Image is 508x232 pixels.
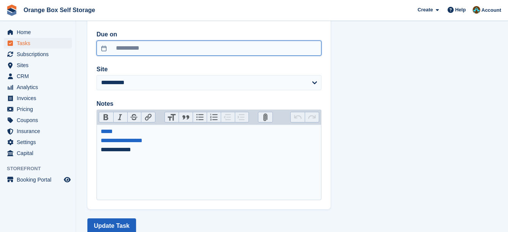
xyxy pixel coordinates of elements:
span: Help [455,6,466,14]
a: menu [4,137,72,147]
a: Orange Box Self Storage [21,4,98,16]
button: Bold [99,112,113,122]
span: Analytics [17,82,62,92]
a: menu [4,115,72,125]
a: menu [4,60,72,71]
span: Home [17,27,62,38]
button: Redo [305,112,319,122]
span: Capital [17,148,62,158]
a: menu [4,126,72,136]
span: Insurance [17,126,62,136]
span: Invoices [17,93,62,103]
span: Subscriptions [17,49,62,60]
label: Notes [97,99,321,108]
a: menu [4,49,72,60]
button: Attach Files [258,112,272,122]
img: Mike [473,6,480,14]
span: Sites [17,60,62,71]
button: Bullets [193,112,207,122]
a: Preview store [63,175,72,184]
a: menu [4,38,72,49]
a: menu [4,104,72,114]
a: menu [4,93,72,103]
img: stora-icon-8386f47178a22dfd0bd8f6a31ec36ba5ce8667c1dd55bd0f319d3a0aa187defe.svg [6,5,17,16]
a: menu [4,82,72,92]
span: Booking Portal [17,174,62,185]
span: Settings [17,137,62,147]
label: Due on [97,30,321,39]
a: menu [4,148,72,158]
a: menu [4,174,72,185]
span: Account [481,6,501,14]
button: Heading [165,112,179,122]
span: Pricing [17,104,62,114]
a: menu [4,27,72,38]
button: Strikethrough [127,112,141,122]
button: Link [141,112,155,122]
button: Quote [179,112,193,122]
button: Undo [291,112,305,122]
label: Site [97,65,321,74]
button: Numbers [207,112,221,122]
span: Coupons [17,115,62,125]
button: Increase Level [235,112,249,122]
span: CRM [17,71,62,82]
a: menu [4,71,72,82]
span: Tasks [17,38,62,49]
button: Decrease Level [221,112,235,122]
span: Create [418,6,433,14]
span: Storefront [7,165,76,172]
button: Italic [113,112,127,122]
